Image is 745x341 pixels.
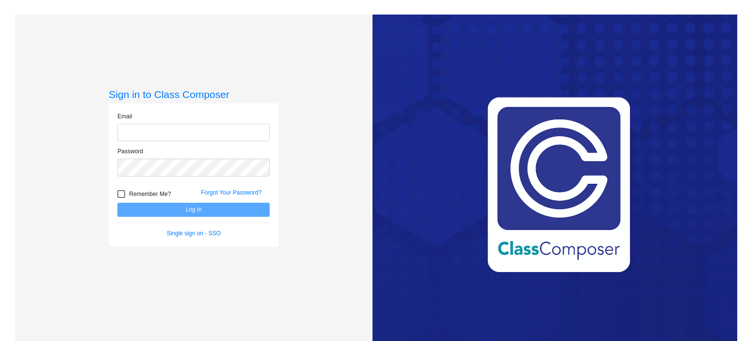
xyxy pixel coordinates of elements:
h3: Sign in to Class Composer [109,88,278,100]
span: Remember Me? [129,188,171,200]
button: Log In [117,203,270,217]
label: Email [117,112,132,121]
a: Forgot Your Password? [201,189,261,196]
label: Password [117,147,143,156]
a: Single sign on - SSO [167,230,221,237]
